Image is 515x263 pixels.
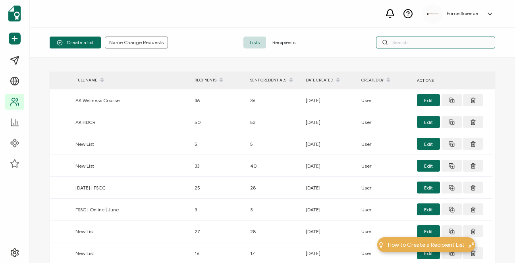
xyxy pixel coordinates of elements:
[447,11,478,16] h5: Force Science
[246,139,302,149] div: 5
[357,205,413,214] div: User
[246,249,302,258] div: 17
[246,227,302,236] div: 28
[302,73,357,87] div: DATE CREATED
[417,138,440,150] button: Edit
[71,118,191,127] div: AK HDCR
[191,161,246,170] div: 33
[357,183,413,192] div: User
[71,249,191,258] div: New List
[246,118,302,127] div: 53
[71,205,191,214] div: FSSC | Online | June
[302,139,357,149] div: [DATE]
[376,37,495,48] input: Search
[357,73,413,87] div: CREATED BY
[302,249,357,258] div: [DATE]
[243,37,266,48] span: Lists
[57,40,94,46] span: Create a list
[302,227,357,236] div: [DATE]
[191,96,246,105] div: 36
[357,249,413,258] div: User
[246,205,302,214] div: 3
[71,183,191,192] div: [DATE] | FSCC
[109,40,164,45] span: Name Change Requests
[105,37,168,48] button: Name Change Requests
[417,160,440,172] button: Edit
[71,227,191,236] div: New List
[357,227,413,236] div: User
[246,73,302,87] div: SENT CREDENTIALS
[191,183,246,192] div: 25
[191,139,246,149] div: 5
[246,183,302,192] div: 28
[302,118,357,127] div: [DATE]
[191,118,246,127] div: 50
[246,96,302,105] div: 36
[71,161,191,170] div: New List
[357,118,413,127] div: User
[246,161,302,170] div: 40
[191,205,246,214] div: 3
[417,182,440,193] button: Edit
[302,183,357,192] div: [DATE]
[50,37,101,48] button: Create a list
[413,76,492,85] div: ACTIONS
[357,161,413,170] div: User
[427,13,439,15] img: d96c2383-09d7-413e-afb5-8f6c84c8c5d6.png
[417,247,440,259] button: Edit
[8,6,21,21] img: sertifier-logomark-colored.svg
[71,96,191,105] div: AK Wellness Course
[191,249,246,258] div: 16
[417,225,440,237] button: Edit
[71,73,191,87] div: FULL NAME
[302,96,357,105] div: [DATE]
[191,227,246,236] div: 27
[357,96,413,105] div: User
[266,37,302,48] span: Recipients
[469,242,474,248] img: minimize-icon.svg
[191,73,246,87] div: RECIPIENTS
[417,94,440,106] button: Edit
[417,116,440,128] button: Edit
[302,161,357,170] div: [DATE]
[71,139,191,149] div: New List
[302,205,357,214] div: [DATE]
[388,241,465,249] span: How to Create a Recipient List
[417,203,440,215] button: Edit
[357,139,413,149] div: User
